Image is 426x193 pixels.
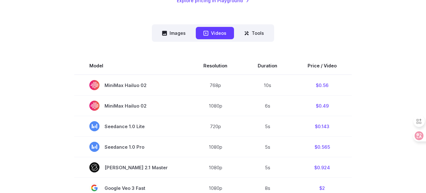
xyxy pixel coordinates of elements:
[89,142,173,152] span: Seedance 1.0 Pro
[188,96,243,116] td: 1080p
[243,137,292,157] td: 5s
[188,116,243,137] td: 720p
[188,57,243,75] th: Resolution
[243,75,292,96] td: 10s
[89,80,173,90] span: MiniMax Hailuo 02
[292,57,352,75] th: Price / Video
[188,75,243,96] td: 768p
[89,183,173,193] span: Google Veo 3 Fast
[292,96,352,116] td: $0.49
[188,157,243,178] td: 1080p
[89,162,173,172] span: [PERSON_NAME] 2.1 Master
[243,157,292,178] td: 5s
[292,116,352,137] td: $0.143
[89,101,173,111] span: MiniMax Hailuo 02
[89,121,173,131] span: Seedance 1.0 Lite
[243,96,292,116] td: 6s
[243,57,292,75] th: Duration
[237,27,272,39] button: Tools
[292,137,352,157] td: $0.565
[292,75,352,96] td: $0.56
[292,157,352,178] td: $0.924
[196,27,234,39] button: Videos
[243,116,292,137] td: 5s
[154,27,193,39] button: Images
[74,57,188,75] th: Model
[188,137,243,157] td: 1080p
